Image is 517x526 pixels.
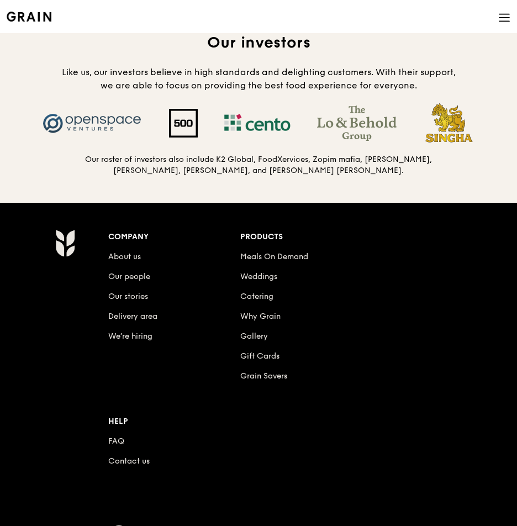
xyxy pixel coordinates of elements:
a: Delivery area [108,312,157,321]
div: Company [108,229,240,245]
a: Meals On Demand [240,252,308,261]
a: Catering [240,292,273,301]
img: Singha [410,101,489,145]
a: Gift Cards [240,351,279,361]
a: Weddings [240,272,277,281]
img: 500 Startups [156,109,211,138]
a: Grain Savers [240,371,287,381]
h5: Our roster of investors also include K2 Global, FoodXervices, Zopim mafia, [PERSON_NAME], [PERSON... [59,154,458,176]
span: Our investors [207,33,310,52]
img: Grain [7,12,51,22]
a: Our stories [108,292,148,301]
a: We’re hiring [108,332,152,341]
img: Openspace Ventures [29,106,156,141]
img: Cento Ventures [211,106,304,141]
img: Grain [55,229,75,257]
a: Why Grain [240,312,281,321]
a: FAQ [108,436,124,446]
span: Like us, our investors believe in high standards and delighting customers. With their support, we... [62,67,456,91]
a: Gallery [240,332,268,341]
a: Our people [108,272,150,281]
div: Help [108,414,240,429]
a: About us [108,252,141,261]
div: Products [240,229,486,245]
img: The Lo & Behold Group [304,106,410,141]
a: Contact us [108,456,150,466]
